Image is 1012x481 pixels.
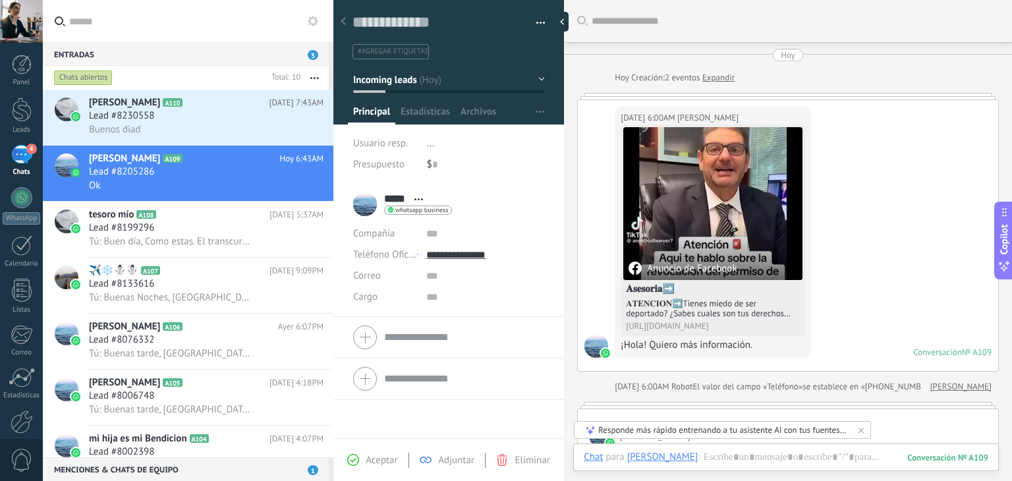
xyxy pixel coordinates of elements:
[43,370,333,425] a: avataricon[PERSON_NAME]A105[DATE] 4:18PMLead #8006748Tú: Buenas tarde, [GEOGRAPHIC_DATA] estas. E...
[353,158,405,171] span: Presupuesto
[930,380,992,393] a: [PERSON_NAME]
[136,210,155,219] span: A108
[89,333,154,347] span: Lead #8076332
[427,154,545,175] div: $
[3,306,41,314] div: Listas
[353,137,408,150] span: Usuario resp.
[43,146,333,201] a: avataricon[PERSON_NAME]A109Hoy 6:43AMLead #8205286Ok
[163,154,182,163] span: A109
[615,71,631,84] div: Hoy
[615,380,671,393] div: [DATE] 6:00AM
[584,334,608,358] span: Nidia
[269,264,323,277] span: [DATE] 9:09PM
[71,168,80,177] img: icon
[3,349,41,357] div: Correo
[89,320,160,333] span: [PERSON_NAME]
[43,457,329,481] div: Menciones & Chats de equipo
[89,347,251,360] span: Tú: Buenas tarde, [GEOGRAPHIC_DATA] estas. En un momento el Abogado se comunicara contigo para da...
[43,314,333,369] a: avataricon[PERSON_NAME]A106Ayer 6:07PMLead #8076332Tú: Buenas tarde, [GEOGRAPHIC_DATA] estas. En ...
[89,291,251,304] span: Tú: Buenas Noches, [GEOGRAPHIC_DATA] estas. El dia de [DATE] el Abogado se comunicara contigo par...
[163,98,182,107] span: A110
[89,208,134,221] span: tesoro mío
[89,432,187,445] span: mi hija es mi Bendicion
[26,144,37,154] span: 4
[702,71,735,84] a: Expandir
[3,78,41,87] div: Panel
[555,12,569,32] div: Ocultar
[279,152,323,165] span: Hoy 6:43AM
[438,454,474,467] span: Adjuntar
[89,389,154,403] span: Lead #8006748
[269,432,323,445] span: [DATE] 4:07PM
[190,434,209,443] span: A104
[89,264,138,277] span: ✈️️❄️⛄☃️
[623,127,802,333] a: Anuncio de Facebook𝐀𝐬𝐞𝐬𝐨𝐫𝐢𝐚➡️𝐀𝐓𝐄𝐍𝐂𝐈𝐎𝐍➡️Tienes miedo de ser deportado? ¿Sabes cuales son tus derec...
[606,451,625,464] span: para
[781,49,795,61] div: Hoy
[3,126,41,134] div: Leads
[163,322,182,331] span: A106
[353,223,416,244] div: Compañía
[907,452,988,463] div: 109
[401,105,450,125] span: Estadísticas
[626,283,800,296] h4: 𝐀𝐬𝐞𝐬𝐨𝐫𝐢𝐚➡️
[71,112,80,121] img: icon
[353,244,416,266] button: Teléfono Oficina
[71,336,80,345] img: icon
[601,349,610,358] img: waba.svg
[395,207,448,213] span: whatsapp business
[615,71,735,84] div: Creación:
[802,380,938,393] span: se establece en «[PHONE_NUMBER]»
[698,451,700,464] span: :
[3,168,41,177] div: Chats
[89,179,100,192] span: Ok
[353,154,417,175] div: Presupuesto
[266,71,300,84] div: Total: 10
[269,208,323,221] span: [DATE] 5:37AM
[353,105,390,125] span: Principal
[353,248,422,261] span: Teléfono Oficina
[89,235,251,248] span: Tú: Buen día, Como estas. El transcurso de la [DATE] el el Abogado se comunicara contigo para dar...
[626,298,800,318] div: 𝐀𝐓𝐄𝐍𝐂𝐈𝐎𝐍➡️Tienes miedo de ser deportado? ¿Sabes cuales son tus derechos como inmigrante? Permiso ...
[269,96,323,109] span: [DATE] 7:43AM
[427,137,435,150] span: ...
[3,391,41,400] div: Estadísticas
[43,202,333,257] a: avataricontesoro míoA108[DATE] 5:37AMLead #8199296Tú: Buen día, Como estas. El transcurso de la [...
[308,465,318,475] span: 1
[366,454,397,467] span: Aceptar
[71,392,80,401] img: icon
[353,292,378,302] span: Cargo
[89,96,160,109] span: [PERSON_NAME]
[163,378,182,387] span: A105
[269,376,323,389] span: [DATE] 4:18PM
[71,224,80,233] img: icon
[89,376,160,389] span: [PERSON_NAME]
[141,266,160,275] span: A107
[461,105,496,125] span: Archivos
[626,321,800,331] div: [URL][DOMAIN_NAME]
[54,70,113,86] div: Chats abiertos
[353,133,417,154] div: Usuario resp.
[43,426,333,481] a: avatariconmi hija es mi BendicionA104[DATE] 4:07PMLead #8002398
[353,269,381,282] span: Correo
[677,111,739,125] span: Nidia
[671,381,692,392] span: Robot
[621,339,805,352] div: ¡Hola! Quiero más información.
[89,445,154,459] span: Lead #8002398
[3,260,41,268] div: Calendario
[89,152,160,165] span: [PERSON_NAME]
[43,42,329,66] div: Entradas
[71,448,80,457] img: icon
[89,277,154,291] span: Lead #8133616
[629,262,737,275] div: Anuncio de Facebook
[308,50,318,60] span: 3
[515,454,549,467] span: Eliminar
[43,90,333,145] a: avataricon[PERSON_NAME]A110[DATE] 7:43AMLead #8230558Buenos diad
[621,111,677,125] div: [DATE] 6:00AM
[598,424,848,436] div: Responde más rápido entrenando a tu asistente AI con tus fuentes de datos
[962,347,992,358] div: № A109
[358,47,428,56] span: #agregar etiquetas
[89,123,141,136] span: Buenos diad
[71,280,80,289] img: icon
[89,403,251,416] span: Tú: Buenas tarde, [GEOGRAPHIC_DATA] estas. En un momento el Abogado se comunicara contigo para da...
